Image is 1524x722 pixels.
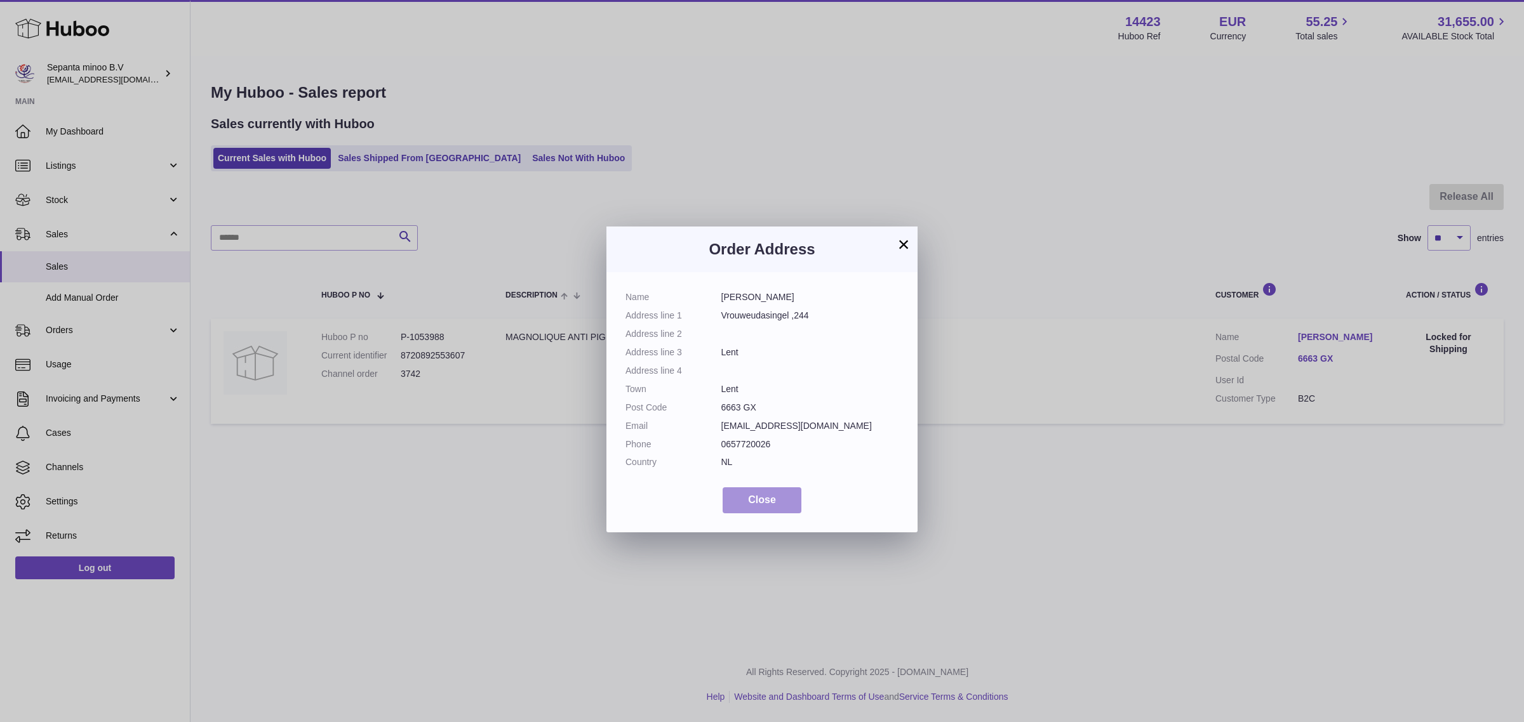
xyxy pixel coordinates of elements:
dt: Post Code [625,402,721,414]
dt: Address line 4 [625,365,721,377]
dt: Name [625,291,721,303]
dd: [EMAIL_ADDRESS][DOMAIN_NAME] [721,420,899,432]
dt: Address line 2 [625,328,721,340]
dd: 0657720026 [721,438,899,450]
button: Close [723,487,801,513]
dt: Address line 1 [625,310,721,322]
dd: Lent [721,346,899,358]
dd: 6663 GX [721,402,899,414]
dt: Phone [625,438,721,450]
dt: Country [625,456,721,468]
dt: Email [625,420,721,432]
dd: [PERSON_NAME] [721,291,899,303]
h3: Order Address [625,239,899,259]
dd: NL [721,456,899,468]
dt: Town [625,383,721,395]
button: × [896,237,911,252]
dd: Vrouweudasingel ,244 [721,310,899,322]
dd: Lent [721,383,899,395]
dt: Address line 3 [625,346,721,358]
span: Close [748,494,776,505]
